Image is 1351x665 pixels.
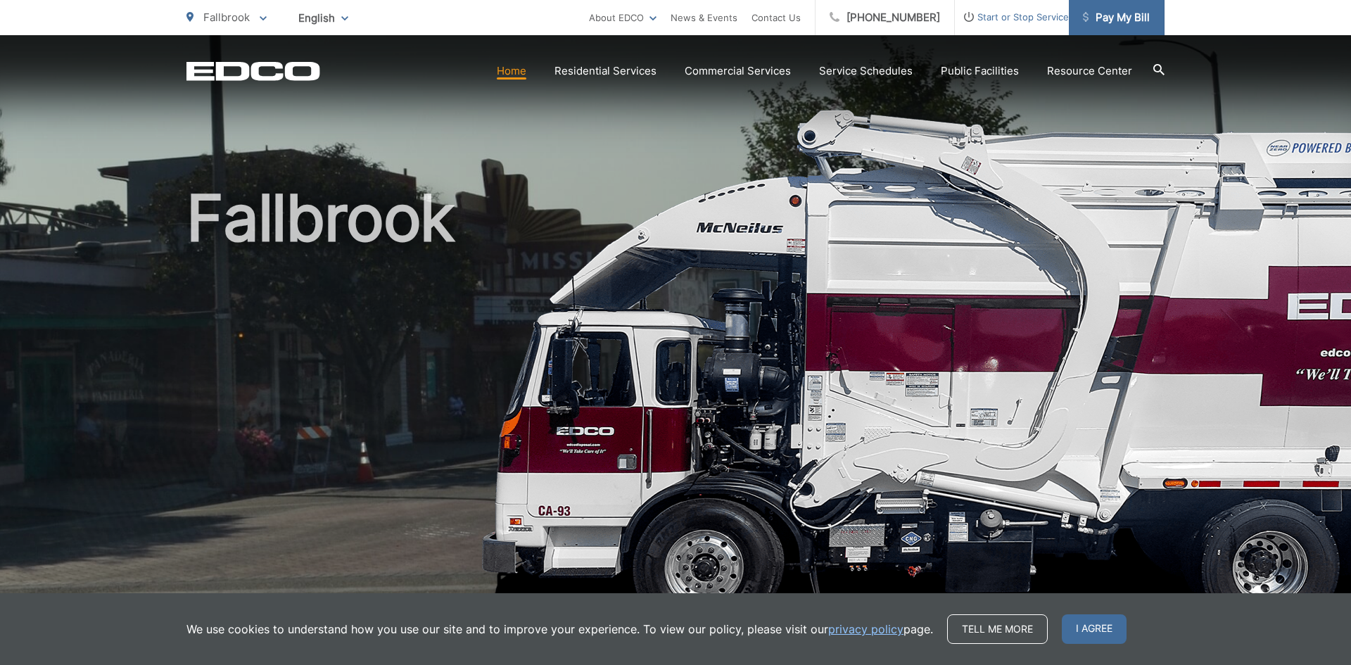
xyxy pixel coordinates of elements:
[554,63,657,80] a: Residential Services
[828,621,903,638] a: privacy policy
[671,9,737,26] a: News & Events
[497,63,526,80] a: Home
[186,61,320,81] a: EDCD logo. Return to the homepage.
[819,63,913,80] a: Service Schedules
[203,11,250,24] span: Fallbrook
[288,6,359,30] span: English
[685,63,791,80] a: Commercial Services
[589,9,657,26] a: About EDCO
[751,9,801,26] a: Contact Us
[947,614,1048,644] a: Tell me more
[1062,614,1127,644] span: I agree
[1083,9,1150,26] span: Pay My Bill
[186,621,933,638] p: We use cookies to understand how you use our site and to improve your experience. To view our pol...
[941,63,1019,80] a: Public Facilities
[1047,63,1132,80] a: Resource Center
[186,183,1165,628] h1: Fallbrook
